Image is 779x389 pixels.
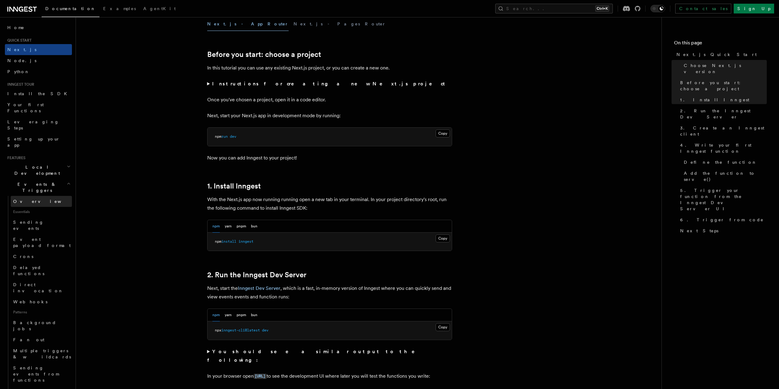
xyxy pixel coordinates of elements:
[207,50,321,59] a: Before you start: choose a project
[678,225,767,236] a: Next Steps
[5,162,72,179] button: Local Development
[681,60,767,77] a: Choose Next.js version
[11,196,72,207] a: Overview
[676,51,757,58] span: Next.js Quick Start
[215,328,221,332] span: npx
[5,82,34,87] span: Inngest tour
[11,234,72,251] a: Event payload format
[5,164,67,176] span: Local Development
[5,44,72,55] a: Next.js
[13,220,44,231] span: Sending events
[675,4,731,13] a: Contact sales
[674,39,767,49] h4: On this page
[5,155,25,160] span: Features
[207,80,452,88] summary: Instructions for creating a new Next.js project
[7,58,36,63] span: Node.js
[13,320,56,331] span: Background jobs
[7,137,60,148] span: Setting up your app
[684,62,767,75] span: Choose Next.js version
[684,170,767,182] span: Add the function to serve()
[207,154,452,162] p: Now you can add Inngest to your project!
[11,262,72,279] a: Delayed functions
[13,337,44,342] span: Fan out
[680,217,764,223] span: 6. Trigger from code
[436,129,450,137] button: Copy
[262,328,268,332] span: dev
[251,220,257,233] button: bun
[680,97,749,103] span: 1. Install Inngest
[7,91,71,96] span: Install the SDK
[207,195,452,212] p: With the Next.js app now running running open a new tab in your terminal. In your project directo...
[225,220,232,233] button: yarn
[595,6,609,12] kbd: Ctrl+K
[734,4,774,13] a: Sign Up
[215,239,221,244] span: npm
[680,187,767,212] span: 5. Trigger your function from the Inngest Dev Server UI
[207,349,424,363] strong: You should see a similar output to the following:
[5,38,32,43] span: Quick start
[674,49,767,60] a: Next.js Quick Start
[11,279,72,296] a: Direct invocation
[237,220,246,233] button: pnpm
[143,6,176,11] span: AgentKit
[684,159,757,165] span: Define the function
[495,4,613,13] button: Search...Ctrl+K
[7,47,36,52] span: Next.js
[251,309,257,321] button: bun
[140,2,179,17] a: AgentKit
[680,80,767,92] span: Before you start: choose a project
[42,2,99,17] a: Documentation
[678,94,767,105] a: 1. Install Inngest
[678,105,767,122] a: 2. Run the Inngest Dev Server
[207,64,452,72] p: In this tutorial you can use any existing Next.js project, or you can create a new one.
[11,307,72,317] span: Patterns
[436,234,450,242] button: Copy
[680,108,767,120] span: 2. Run the Inngest Dev Server
[207,271,306,279] a: 2. Run the Inngest Dev Server
[207,347,452,365] summary: You should see a similar output to the following:
[5,181,67,193] span: Events & Triggers
[207,372,452,381] p: In your browser open to see the development UI where later you will test the functions you write:
[225,309,232,321] button: yarn
[5,133,72,151] a: Setting up your app
[678,122,767,140] a: 3. Create an Inngest client
[7,69,30,74] span: Python
[680,228,718,234] span: Next Steps
[678,77,767,94] a: Before you start: choose a project
[11,334,72,345] a: Fan out
[680,125,767,137] span: 3. Create an Inngest client
[13,265,44,276] span: Delayed functions
[230,134,236,139] span: dev
[103,6,136,11] span: Examples
[7,24,24,31] span: Home
[5,55,72,66] a: Node.js
[5,66,72,77] a: Python
[238,285,280,291] a: Inngest Dev Server
[212,81,448,87] strong: Instructions for creating a new Next.js project
[5,22,72,33] a: Home
[5,116,72,133] a: Leveraging Steps
[13,282,63,293] span: Direct invocation
[436,323,450,331] button: Copy
[221,328,260,332] span: inngest-cli@latest
[13,365,59,383] span: Sending events from functions
[13,199,76,204] span: Overview
[680,142,767,154] span: 4. Write your first Inngest function
[11,251,72,262] a: Crons
[294,17,386,31] button: Next.js - Pages Router
[11,317,72,334] a: Background jobs
[207,95,452,104] p: Once you've chosen a project, open it in a code editor.
[681,157,767,168] a: Define the function
[678,214,767,225] a: 6. Trigger from code
[11,296,72,307] a: Webhooks
[681,168,767,185] a: Add the function to serve()
[13,348,71,359] span: Multiple triggers & wildcards
[212,309,220,321] button: npm
[221,134,228,139] span: run
[650,5,665,12] button: Toggle dark mode
[221,239,236,244] span: install
[11,207,72,217] span: Essentials
[11,362,72,386] a: Sending events from functions
[13,237,71,248] span: Event payload format
[215,134,221,139] span: npm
